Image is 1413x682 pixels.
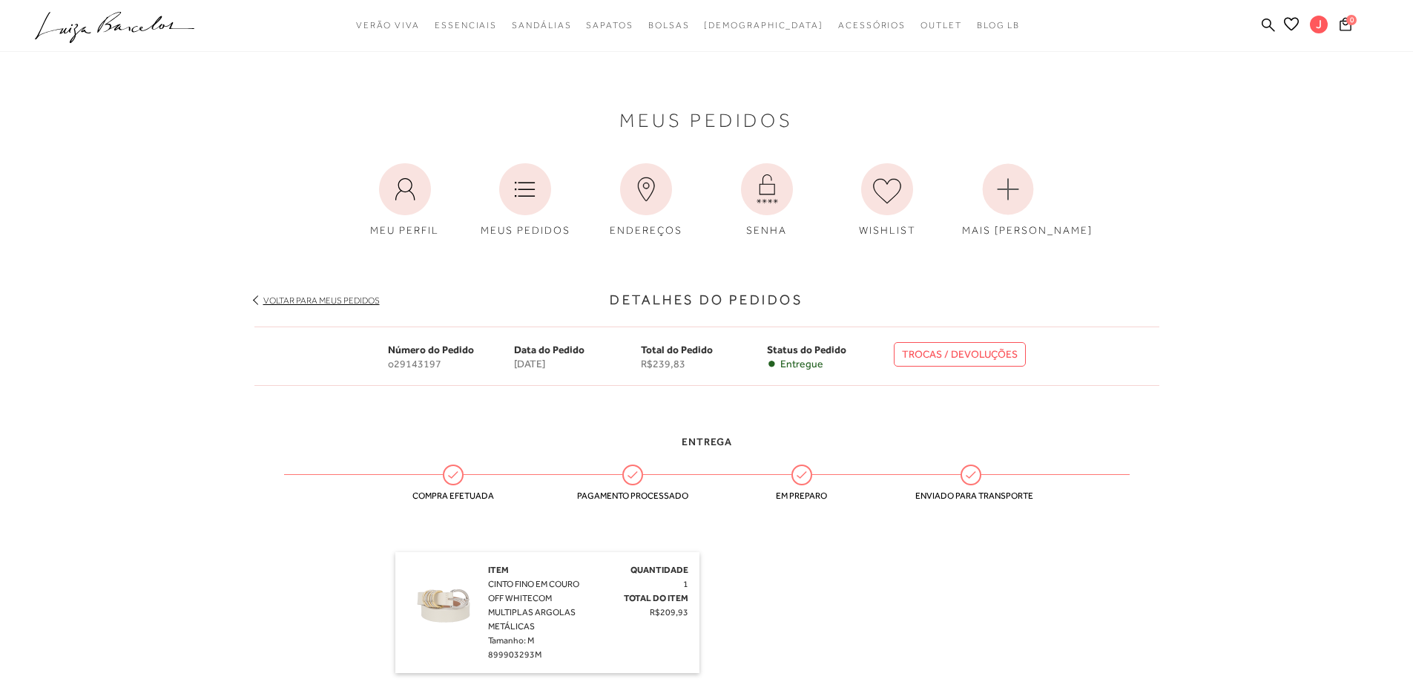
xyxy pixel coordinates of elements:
span: Tamanho: M [488,635,534,646]
a: noSubCategoriesText [838,12,906,39]
h3: Detalhes do Pedidos [254,290,1159,310]
span: [DEMOGRAPHIC_DATA] [704,20,823,30]
span: Item [488,565,509,575]
span: Essenciais [435,20,497,30]
span: Entregue [780,358,823,370]
span: • [767,358,777,370]
span: Acessórios [838,20,906,30]
span: Outlet [920,20,962,30]
span: CINTO FINO EM COURO OFF WHITECOM MULTIPLAS ARGOLAS METÁLICAS [488,579,579,632]
a: WISHLIST [830,156,944,246]
span: Total do Item [624,593,688,603]
a: noSubCategoriesText [356,12,420,39]
span: R$239,83 [641,358,768,370]
span: SENHA [746,224,787,236]
button: 0 [1335,16,1356,36]
span: WISHLIST [859,224,916,236]
span: J [1310,16,1328,33]
a: noSubCategoriesText [920,12,962,39]
span: 899903293M [488,649,541,660]
span: [DATE] [514,358,641,370]
span: ENDEREÇOS [610,224,682,236]
a: SENHA [710,156,824,246]
a: noSubCategoriesText [435,12,497,39]
a: noSubCategoriesText [512,12,571,39]
span: Data do Pedido [514,344,584,355]
a: noSubCategoriesText [704,12,823,39]
span: MAIS [PERSON_NAME] [962,224,1093,236]
a: Voltar para meus pedidos [263,295,380,306]
span: o29143197 [388,358,515,370]
a: MAIS [PERSON_NAME] [951,156,1065,246]
a: ENDEREÇOS [589,156,703,246]
span: Meus Pedidos [619,113,794,128]
span: 1 [683,579,688,589]
span: Número do Pedido [388,344,474,355]
span: Sapatos [586,20,633,30]
a: MEU PERFIL [348,156,462,246]
span: MEU PERFIL [370,224,439,236]
span: Verão Viva [356,20,420,30]
span: Bolsas [648,20,690,30]
span: Pagamento processado [577,491,688,501]
a: noSubCategoriesText [648,12,690,39]
button: J [1303,15,1335,38]
span: Quantidade [630,565,688,575]
a: noSubCategoriesText [586,12,633,39]
img: CINTO FINO EM COURO OFF WHITECOM MULTIPLAS ARGOLAS METÁLICAS [406,563,481,637]
span: Total do Pedido [641,344,713,355]
a: MEUS PEDIDOS [468,156,582,246]
span: MEUS PEDIDOS [481,224,570,236]
span: Entrega [682,436,732,447]
span: R$209,93 [650,607,688,617]
span: Status do Pedido [767,344,846,355]
a: TROCAS / DEVOLUÇÕES [894,342,1026,367]
span: 0 [1346,15,1357,25]
span: Enviado para transporte [915,491,1027,501]
span: BLOG LB [977,20,1020,30]
a: BLOG LB [977,12,1020,39]
span: Compra efetuada [398,491,509,501]
span: Em preparo [746,491,857,501]
span: Sandálias [512,20,571,30]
